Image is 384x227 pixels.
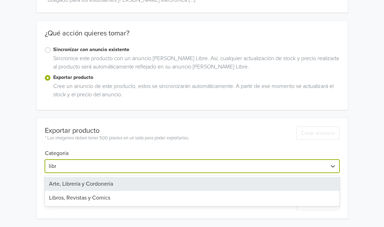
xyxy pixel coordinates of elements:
label: Exportar producto [53,74,339,81]
label: Sincronizar con anuncio existente [53,46,339,54]
div: * Las imágenes deben tener 500 píxeles en un lado para poder exportarlas. [45,135,189,142]
div: Libros, Revistas y Comics [45,191,339,205]
h6: Categoría [45,142,339,157]
div: Arte, Librería y Cordonería [45,177,339,191]
button: Crear anuncio [296,127,339,140]
div: Sincronice este producto con un anuncio [PERSON_NAME] Libre. Así, cualquier actualización de stoc... [50,54,339,74]
div: ¿Qué acción quieres tomar? [37,29,348,46]
div: Exportar producto [45,127,189,135]
div: Cree un anuncio de este producto, estos se sincronizarán automáticamente. A partir de ese momento... [50,82,339,102]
